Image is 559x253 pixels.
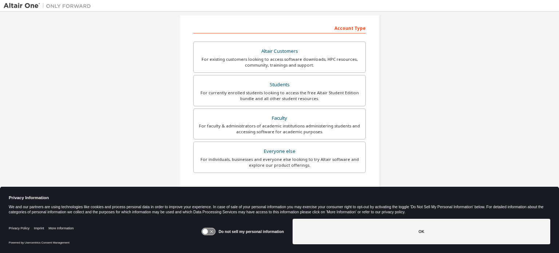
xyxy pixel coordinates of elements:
div: For faculty & administrators of academic institutions administering students and accessing softwa... [198,123,361,135]
div: For existing customers looking to access software downloads, HPC resources, community, trainings ... [198,56,361,68]
div: Faculty [198,113,361,123]
div: For currently enrolled students looking to access the free Altair Student Edition bundle and all ... [198,90,361,102]
div: Your Profile [193,184,366,195]
div: Students [198,80,361,90]
img: Altair One [4,2,95,9]
div: Account Type [193,22,366,33]
div: Altair Customers [198,46,361,56]
div: Everyone else [198,146,361,157]
div: For individuals, businesses and everyone else looking to try Altair software and explore our prod... [198,157,361,168]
